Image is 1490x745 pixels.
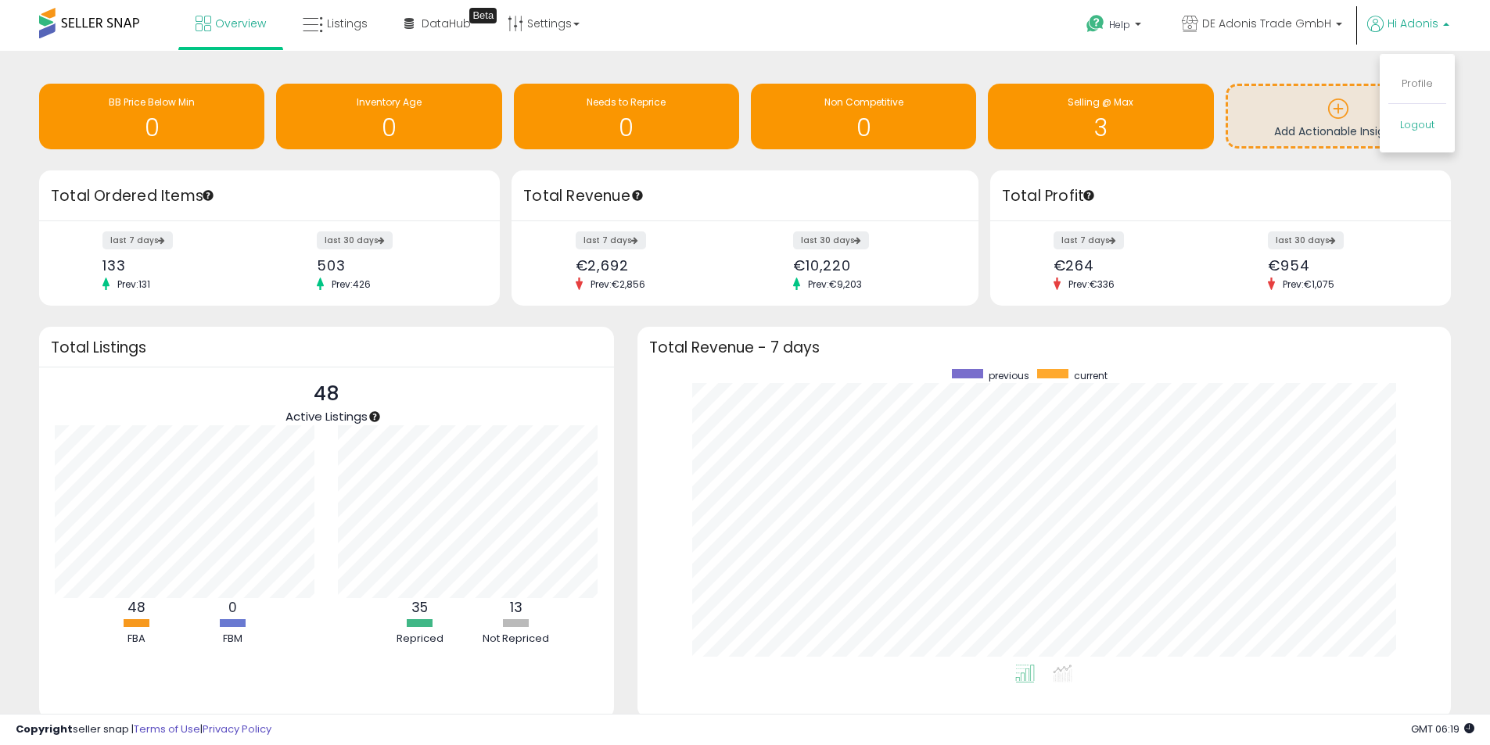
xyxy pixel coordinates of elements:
[996,115,1205,141] h1: 3
[469,8,497,23] div: Tooltip anchor
[824,95,903,109] span: Non Competitive
[800,278,870,291] span: Prev: €9,203
[411,598,428,617] b: 35
[357,95,422,109] span: Inventory Age
[134,722,200,736] a: Terms of Use
[327,16,368,31] span: Listings
[1082,188,1096,202] div: Tooltip anchor
[324,278,379,291] span: Prev: 426
[1002,185,1439,207] h3: Total Profit
[523,185,967,207] h3: Total Revenue
[228,598,237,617] b: 0
[514,84,739,149] a: Needs to Reprice 0
[1054,231,1124,249] label: last 7 days
[793,231,869,249] label: last 30 days
[127,598,145,617] b: 48
[576,257,734,274] div: €2,692
[110,278,158,291] span: Prev: 131
[186,632,280,647] div: FBM
[1268,231,1344,249] label: last 30 days
[102,257,258,274] div: 133
[469,632,563,647] div: Not Repriced
[1275,278,1342,291] span: Prev: €1,075
[16,722,73,736] strong: Copyright
[317,231,393,249] label: last 30 days
[1074,2,1157,51] a: Help
[1388,16,1438,31] span: Hi Adonis
[1228,86,1449,146] a: Add Actionable Insights
[51,185,488,207] h3: Total Ordered Items
[576,231,646,249] label: last 7 days
[373,632,467,647] div: Repriced
[522,115,731,141] h1: 0
[1367,16,1449,51] a: Hi Adonis
[16,722,271,737] div: seller snap | |
[203,722,271,736] a: Privacy Policy
[47,115,257,141] h1: 0
[215,16,266,31] span: Overview
[1054,257,1209,274] div: €264
[1074,369,1108,382] span: current
[276,84,501,149] a: Inventory Age 0
[51,342,602,353] h3: Total Listings
[751,84,976,149] a: Non Competitive 0
[1402,76,1433,91] a: Profile
[39,84,264,149] a: BB Price Below Min 0
[1268,257,1424,274] div: €954
[422,16,471,31] span: DataHub
[1086,14,1105,34] i: Get Help
[1109,18,1130,31] span: Help
[793,257,951,274] div: €10,220
[109,95,195,109] span: BB Price Below Min
[368,410,382,424] div: Tooltip anchor
[630,188,644,202] div: Tooltip anchor
[587,95,666,109] span: Needs to Reprice
[285,379,368,409] p: 48
[759,115,968,141] h1: 0
[1411,722,1474,736] span: 2025-08-16 06:19 GMT
[510,598,522,617] b: 13
[1061,278,1122,291] span: Prev: €336
[583,278,653,291] span: Prev: €2,856
[201,188,215,202] div: Tooltip anchor
[284,115,494,141] h1: 0
[1274,124,1402,139] span: Add Actionable Insights
[102,231,173,249] label: last 7 days
[1202,16,1331,31] span: DE Adonis Trade GmbH
[1068,95,1133,109] span: Selling @ Max
[988,84,1213,149] a: Selling @ Max 3
[317,257,472,274] div: 503
[649,342,1439,353] h3: Total Revenue - 7 days
[285,408,368,424] span: Active Listings
[989,369,1029,382] span: previous
[1400,117,1434,132] a: Logout
[90,632,184,647] div: FBA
